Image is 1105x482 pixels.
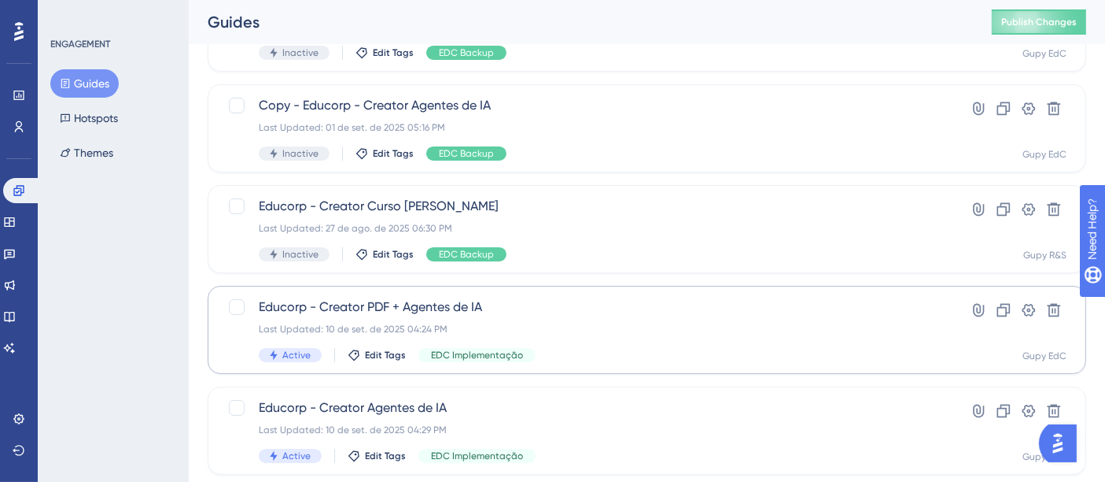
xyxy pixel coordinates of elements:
span: Edit Tags [365,450,406,462]
button: Themes [50,139,123,167]
span: Need Help? [37,4,98,23]
button: Guides [50,69,119,98]
div: Gupy EdC [1022,450,1066,463]
button: Publish Changes [992,9,1086,35]
span: Active [282,349,311,361]
span: Edit Tags [365,349,406,361]
div: Last Updated: 01 de set. de 2025 05:16 PM [259,121,909,134]
button: Edit Tags [348,349,406,361]
div: Guides [208,11,952,33]
div: Gupy EdC [1022,148,1066,161]
iframe: UserGuiding AI Assistant Launcher [1039,420,1086,467]
button: Edit Tags [355,248,414,261]
span: Edit Tags [373,46,414,59]
span: Inactive [282,248,319,261]
span: Educorp - Creator Curso [PERSON_NAME] [259,197,909,216]
span: Educorp - Creator Agentes de IA [259,399,909,417]
button: Edit Tags [355,46,414,59]
div: Gupy EdC [1022,350,1066,362]
span: EDC Backup [439,147,494,160]
div: ENGAGEMENT [50,38,110,50]
div: Gupy R&S [1023,249,1066,261]
span: Inactive [282,147,319,160]
span: EDC Backup [439,248,494,261]
span: Active [282,450,311,462]
button: Hotspots [50,104,127,132]
span: EDC Implementação [431,349,523,361]
span: Inactive [282,46,319,59]
span: Publish Changes [1001,16,1077,28]
span: EDC Implementação [431,450,523,462]
span: Edit Tags [373,248,414,261]
button: Edit Tags [355,147,414,160]
span: Edit Tags [373,147,414,160]
div: Last Updated: 27 de ago. de 2025 06:30 PM [259,222,909,235]
span: EDC Backup [439,46,494,59]
span: Copy - Educorp - Creator Agentes de IA [259,96,909,115]
span: Educorp - Creator PDF + Agentes de IA [259,298,909,317]
button: Edit Tags [348,450,406,462]
div: Last Updated: 10 de set. de 2025 04:29 PM [259,424,909,436]
div: Last Updated: 10 de set. de 2025 04:24 PM [259,323,909,336]
div: Gupy EdC [1022,47,1066,60]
